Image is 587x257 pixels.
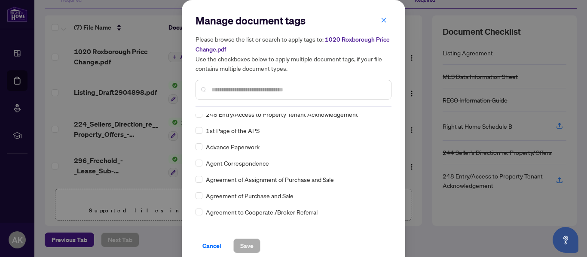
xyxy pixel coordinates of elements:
button: Open asap [553,227,578,253]
h2: Manage document tags [196,14,391,27]
h5: Please browse the list or search to apply tags to: Use the checkboxes below to apply multiple doc... [196,34,391,73]
span: close [381,17,387,23]
span: 248 Entry/Access to Property Tenant Acknowledgement [206,109,358,119]
button: Save [233,239,260,253]
span: Agreement to Cooperate /Broker Referral [206,207,318,217]
span: Agent Correspondence [206,158,269,168]
span: Cancel [202,239,221,253]
span: Agreement of Purchase and Sale [206,191,293,200]
span: 1st Page of the APS [206,126,260,135]
span: Agreement of Assignment of Purchase and Sale [206,175,334,184]
button: Cancel [196,239,228,253]
span: Advance Paperwork [206,142,260,151]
